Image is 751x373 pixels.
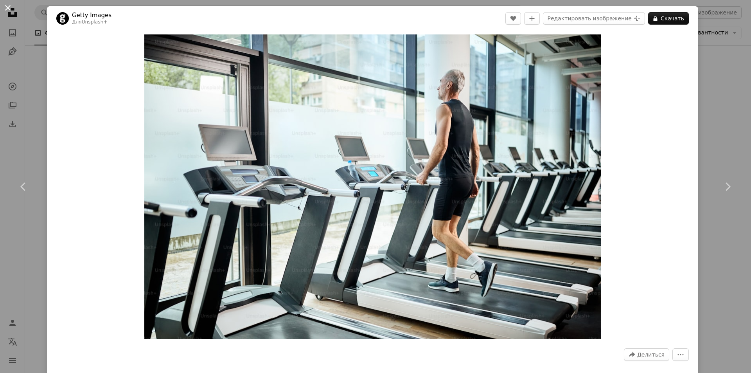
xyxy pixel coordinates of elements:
[547,15,631,22] font: Редактировать изображение
[543,12,645,25] button: Редактировать изображение
[144,34,601,339] img: Зрелый спортсмен разминается перед спортивной тренировкой и идет по беговой дорожке в спортзале.
[624,348,669,361] button: Поделитесь этим изображением
[56,12,69,25] img: Перейти к профилю Getty Images
[704,149,751,224] a: Следующий
[82,19,108,25] a: Unsplash+
[524,12,540,25] button: Добавить в коллекцию
[144,34,601,339] button: Увеличить изображение
[72,11,111,19] a: Getty Images
[648,12,689,25] button: Скачать
[672,348,689,361] button: Дополнительные действия
[661,15,684,22] font: Скачать
[637,351,665,358] font: Делиться
[505,12,521,25] button: Нравиться
[72,19,82,25] font: Для
[72,12,111,19] font: Getty Images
